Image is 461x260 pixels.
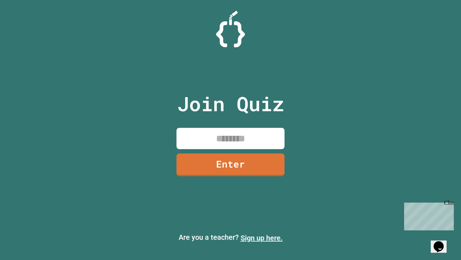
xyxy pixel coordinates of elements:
p: Join Quiz [177,89,284,119]
p: Are you a teacher? [6,232,455,243]
div: Chat with us now!Close [3,3,50,46]
a: Enter [176,153,285,176]
iframe: chat widget [431,231,454,253]
iframe: chat widget [401,200,454,230]
img: Logo.svg [216,11,245,47]
a: Sign up here. [241,234,283,242]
